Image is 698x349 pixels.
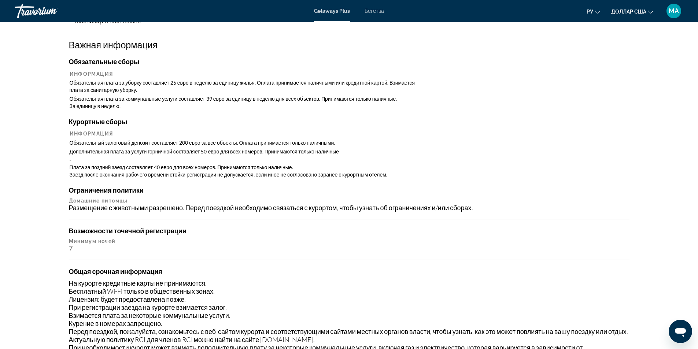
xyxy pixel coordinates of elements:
[611,9,646,15] font: доллар США
[664,3,683,19] button: Меню пользователя
[69,303,227,311] font: При регистрации заезда на курорте взимается залог.
[69,319,163,327] font: Курение в номерах запрещено.
[69,295,186,303] font: Лицензия: будет предоставлена ​​позже.
[587,6,600,17] button: Изменить язык
[70,148,339,155] font: Дополнительная плата за услуги горничной составляет 50 евро для всех номеров. Принимаются только ...
[70,96,397,102] font: Обязательная плата за коммунальные услуги составляет 39 евро за единицу в неделю для всех объекто...
[70,79,415,86] font: Обязательная плата за уборку составляет 25 евро в неделю за единицу жилья. Оплата принимается нал...
[15,1,88,21] a: Травориум
[69,186,144,194] font: Ограничения политики
[70,156,71,162] font: .
[669,320,692,343] iframe: Кнопка запуска окна обмена сообщениями
[70,87,137,93] font: плата за санитарную уборку.
[69,57,140,66] font: Обязательные сборы
[69,327,628,344] font: Перед поездкой, пожалуйста, ознакомьтесь с веб-сайтом курорта и соответствующими сайтами местных ...
[365,8,384,14] a: Бегства
[70,71,113,77] font: Информация
[611,6,653,17] button: Изменить валюту
[587,9,593,15] font: ру
[69,311,230,319] font: Взимается плата за некоторые коммунальные услуги.
[69,244,73,252] font: 7
[69,118,128,126] font: Курортные сборы
[69,198,128,204] font: Домашние питомцы
[69,39,158,50] font: Важная информация
[69,279,207,287] font: На курорте кредитные карты не принимаются.
[69,227,187,235] font: Возможности точечной регистрации
[69,204,473,212] font: Размещение с животными разрешено. Перед поездкой необходимо связаться с курортом, чтобы узнать об...
[669,7,679,15] font: МА
[69,267,162,275] font: Общая срочная информация
[70,164,293,170] font: Плата за поздний заезд составляет 40 евро для всех номеров. Принимаются только наличные.
[69,238,116,244] font: Минимум ночей
[70,140,335,146] font: Обязательный залоговый депозит составляет 200 евро за все объекты. Оплата принимается только нали...
[70,171,387,178] font: Заезд после окончания рабочего времени стойки регистрации не допускается, если иное не согласован...
[314,8,350,14] a: Getaways Plus
[70,103,121,109] font: За единицу в неделю.
[70,131,113,137] font: Информация
[69,287,215,295] font: Бесплатный Wi-Fi только в общественных зонах.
